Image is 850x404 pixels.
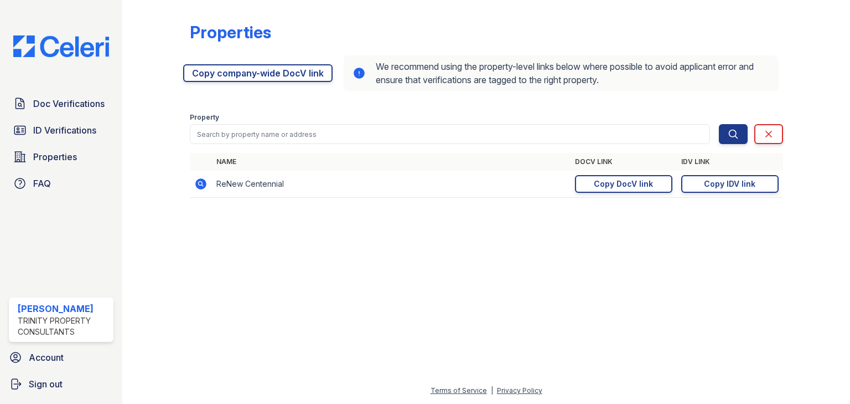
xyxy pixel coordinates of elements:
[190,22,271,42] div: Properties
[491,386,493,395] div: |
[33,177,51,190] span: FAQ
[212,153,571,171] th: Name
[29,351,64,364] span: Account
[9,172,113,195] a: FAQ
[575,175,672,193] a: Copy DocV link
[704,178,755,190] div: Copy IDV link
[4,373,118,395] a: Sign out
[29,377,63,391] span: Sign out
[18,302,109,315] div: [PERSON_NAME]
[9,146,113,168] a: Properties
[18,315,109,337] div: Trinity Property Consultants
[33,150,77,163] span: Properties
[212,171,571,198] td: ReNew Centennial
[571,153,677,171] th: DocV Link
[190,124,710,144] input: Search by property name or address
[183,64,333,82] a: Copy company-wide DocV link
[497,386,542,395] a: Privacy Policy
[33,97,105,110] span: Doc Verifications
[33,124,96,137] span: ID Verifications
[9,119,113,141] a: ID Verifications
[4,35,118,57] img: CE_Logo_Blue-a8612792a0a2168367f1c8372b55b34899dd931a85d93a1a3d3e32e68fde9ad4.png
[431,386,487,395] a: Terms of Service
[594,178,653,190] div: Copy DocV link
[681,175,779,193] a: Copy IDV link
[4,346,118,369] a: Account
[344,55,779,91] div: We recommend using the property-level links below where possible to avoid applicant error and ens...
[677,153,783,171] th: IDV Link
[9,93,113,115] a: Doc Verifications
[190,113,219,122] label: Property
